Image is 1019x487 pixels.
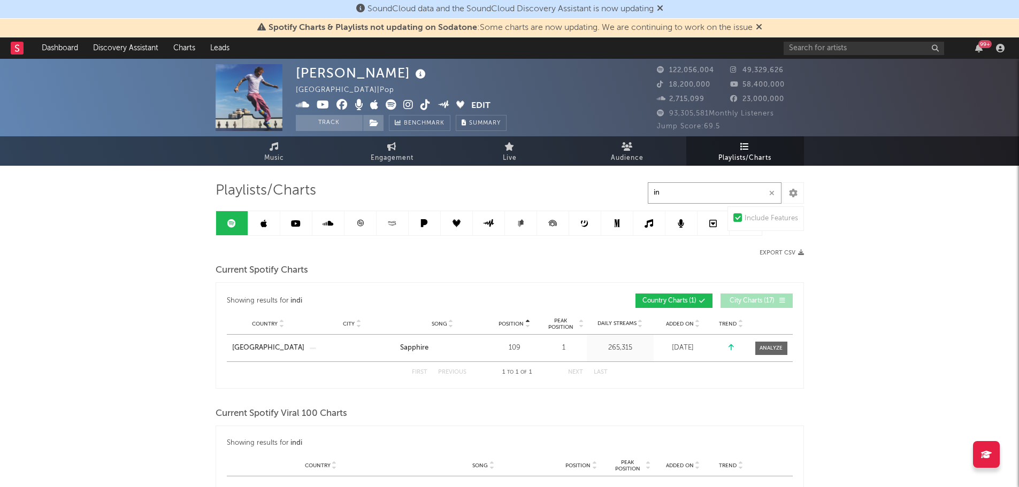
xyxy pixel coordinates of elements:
span: Dismiss [756,24,762,32]
span: Trend [719,462,737,469]
span: Summary [469,120,501,126]
span: Playlists/Charts [216,184,316,197]
span: Peak Position [544,318,578,330]
span: Daily Streams [597,320,637,328]
span: 58,400,000 [730,81,785,88]
span: Live [503,152,517,165]
div: Showing results for [227,437,510,450]
button: Track [296,115,363,131]
div: Sapphire [400,343,428,353]
span: of [520,370,527,375]
button: Last [594,369,608,375]
div: 1 1 1 [488,366,547,379]
a: Engagement [333,136,451,166]
span: Trend [719,321,737,327]
span: City Charts ( 17 ) [727,298,777,304]
span: Peak Position [611,459,645,472]
div: 265,315 [589,343,651,353]
span: Audience [611,152,643,165]
button: Previous [438,369,466,375]
span: Music [264,152,284,165]
div: indi [290,295,302,307]
span: Jump Score: 69.5 [657,123,720,130]
span: Country [252,321,278,327]
span: : Some charts are now updating. We are continuing to work on the issue [269,24,753,32]
a: Live [451,136,569,166]
div: 109 [491,343,539,353]
div: Showing results for [227,293,510,308]
span: Dismiss [657,5,663,13]
a: Dashboard [34,37,86,59]
button: Summary [456,115,507,131]
a: Playlists/Charts [686,136,804,166]
span: Added On [666,321,694,327]
span: Country Charts ( 1 ) [642,298,696,304]
span: 122,056,004 [657,67,714,74]
button: Edit [471,99,491,113]
a: Sapphire [400,343,485,353]
div: [DATE] [656,343,710,353]
span: Added On [666,462,694,469]
div: 99 + [978,40,992,48]
span: City [343,321,355,327]
span: 23,000,000 [730,96,784,103]
a: Benchmark [389,115,450,131]
span: 18,200,000 [657,81,710,88]
span: Spotify Charts & Playlists not updating on Sodatone [269,24,477,32]
span: 93,305,581 Monthly Listeners [657,110,774,117]
a: Leads [203,37,237,59]
button: Export CSV [760,250,804,256]
div: [PERSON_NAME] [296,64,428,82]
a: Music [216,136,333,166]
span: Position [565,462,591,469]
div: 1 [544,343,584,353]
input: Search Playlists/Charts [648,182,782,204]
span: Current Spotify Charts [216,264,308,277]
span: Playlists/Charts [718,152,771,165]
button: 99+ [975,44,983,52]
span: 2,715,099 [657,96,704,103]
span: Song [432,321,447,327]
span: Current Spotify Viral 100 Charts [216,407,347,420]
span: Benchmark [404,117,445,130]
span: to [507,370,514,375]
a: Charts [166,37,203,59]
a: Audience [569,136,686,166]
div: [GEOGRAPHIC_DATA] | Pop [296,84,407,97]
span: Position [499,321,524,327]
a: [GEOGRAPHIC_DATA] [232,343,304,353]
a: Discovery Assistant [86,37,166,59]
span: SoundCloud data and the SoundCloud Discovery Assistant is now updating [367,5,654,13]
div: Include Features [745,212,798,225]
span: Engagement [371,152,413,165]
button: City Charts(17) [721,293,793,308]
span: 49,329,626 [730,67,784,74]
span: Country [305,462,331,469]
span: Song [472,462,488,469]
button: Next [568,369,583,375]
input: Search for artists [784,42,944,55]
div: indi [290,437,302,450]
button: Country Charts(1) [635,293,712,308]
button: First [412,369,427,375]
